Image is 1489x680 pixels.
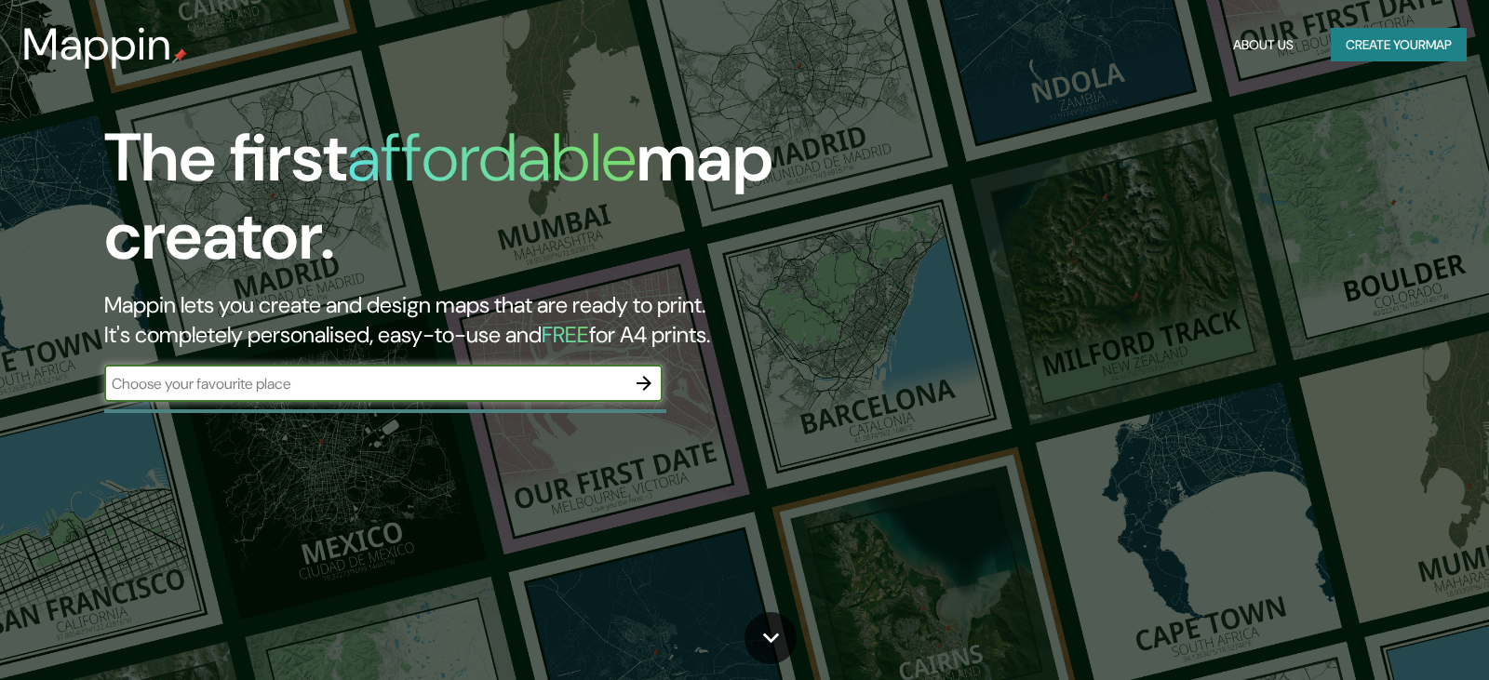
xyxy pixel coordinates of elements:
[1226,28,1301,62] button: About Us
[22,19,172,71] h3: Mappin
[104,373,625,394] input: Choose your favourite place
[347,114,637,201] h1: affordable
[104,290,849,350] h2: Mappin lets you create and design maps that are ready to print. It's completely personalised, eas...
[542,320,589,349] h5: FREE
[104,119,849,290] h1: The first map creator.
[1331,28,1467,62] button: Create yourmap
[172,48,187,63] img: mappin-pin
